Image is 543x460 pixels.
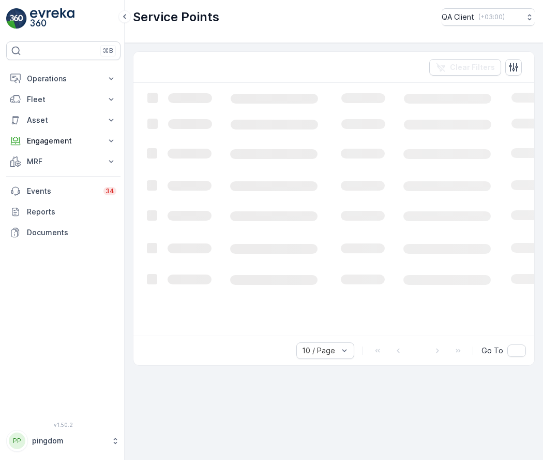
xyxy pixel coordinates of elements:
span: v 1.50.2 [6,422,120,428]
button: MRF [6,151,120,172]
button: Operations [6,68,120,89]
p: Operations [27,74,100,84]
p: Documents [27,227,116,238]
p: MRF [27,156,100,167]
div: PP [9,433,25,449]
button: Clear Filters [429,59,501,76]
p: Events [27,186,97,196]
button: PPpingdom [6,430,120,452]
a: Documents [6,222,120,243]
p: Engagement [27,136,100,146]
span: Go To [481,346,503,356]
p: Clear Filters [450,62,495,73]
p: Fleet [27,94,100,105]
p: Service Points [133,9,219,25]
p: pingdom [32,436,106,446]
p: Reports [27,207,116,217]
p: ⌘B [103,47,113,55]
button: Asset [6,110,120,131]
button: QA Client(+03:00) [442,8,535,26]
p: 34 [105,187,114,195]
img: logo [6,8,27,29]
p: ( +03:00 ) [478,13,505,21]
img: logo_light-DOdMpM7g.png [30,8,74,29]
button: Fleet [6,89,120,110]
a: Reports [6,202,120,222]
p: Asset [27,115,100,125]
button: Engagement [6,131,120,151]
p: QA Client [442,12,474,22]
a: Events34 [6,181,120,202]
